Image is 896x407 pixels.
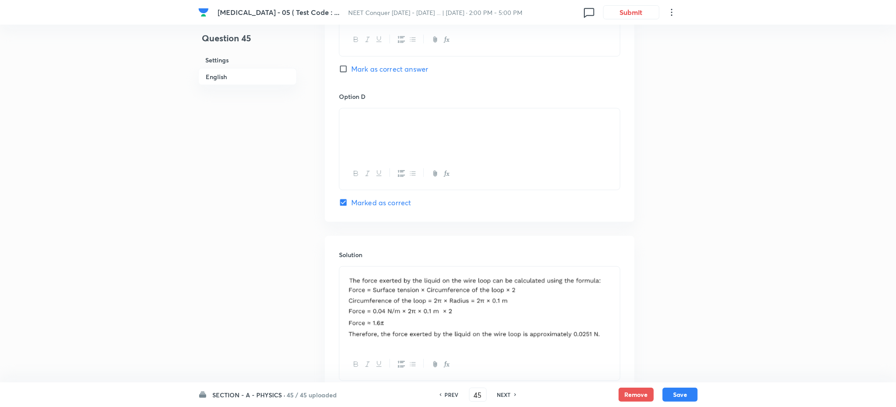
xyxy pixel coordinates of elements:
[351,197,412,208] span: Marked as correct
[339,250,620,259] h6: Solution
[619,388,654,402] button: Remove
[351,64,428,74] span: Mark as correct answer
[198,68,297,85] h6: English
[198,7,209,18] img: Company Logo
[663,388,698,402] button: Save
[198,52,297,68] h6: Settings
[212,390,285,400] h6: SECTION - A - PHYSICS ·
[198,32,297,52] h4: Question 45
[339,92,620,101] h6: Option D
[218,7,340,17] span: [MEDICAL_DATA] - 05 ( Test Code : ...
[497,391,511,399] h6: NEXT
[445,391,459,399] h6: PREV
[346,272,613,341] img: 26-09-25-08:16:02-AM
[349,8,523,17] span: NEET Conquer [DATE] - [DATE] ... | [DATE] · 2:00 PM - 5:00 PM
[198,7,211,18] a: Company Logo
[603,5,659,19] button: Submit
[287,390,337,400] h6: 45 / 45 uploaded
